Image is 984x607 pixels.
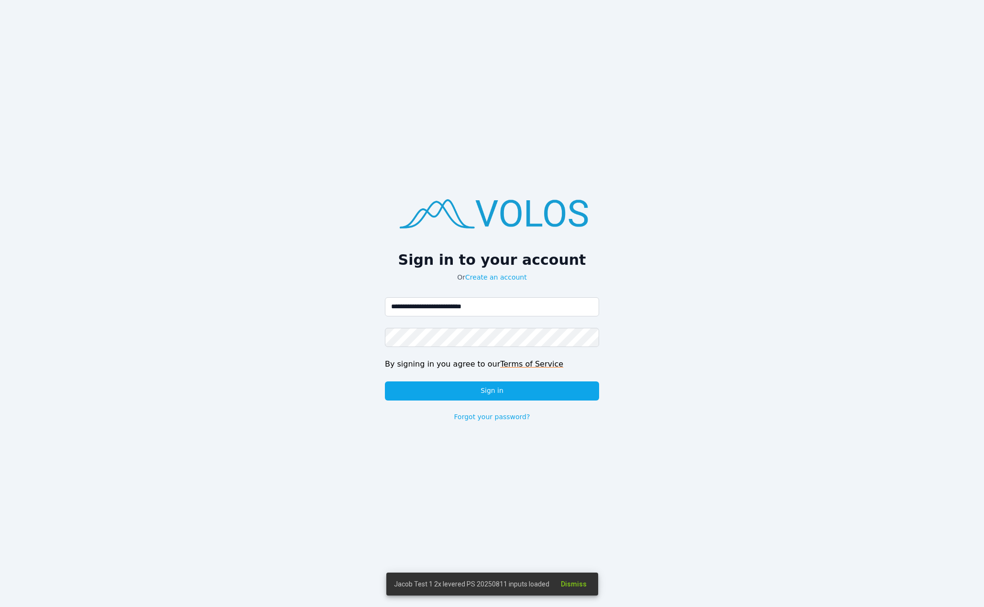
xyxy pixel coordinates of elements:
p: Or [385,272,599,282]
a: Terms of Service [500,359,563,369]
button: Dismiss [553,575,594,593]
h2: Sign in to your account [385,251,599,269]
button: Sign in [385,381,599,401]
span: Dismiss [561,580,587,588]
a: Create an account [465,273,527,281]
a: Forgot your password? [454,412,530,422]
div: By signing in you agree to our [385,358,599,370]
span: Jacob Test 1 2x levered PS 20250811 inputs loaded [394,579,549,589]
img: logo.png [385,185,599,239]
